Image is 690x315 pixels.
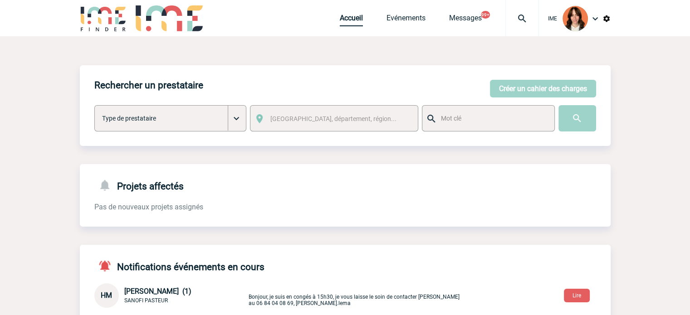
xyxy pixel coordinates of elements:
a: HM [PERSON_NAME] (1) SANOFI PASTEUR Bonjour, je suis en congés à 15h30, je vous laisse le soin de... [94,291,462,299]
img: 94396-2.png [563,6,588,31]
input: Mot clé [439,112,546,124]
h4: Projets affectés [94,179,184,192]
span: Pas de nouveaux projets assignés [94,203,203,211]
a: Lire [557,291,597,299]
h4: Rechercher un prestataire [94,80,203,91]
span: IME [548,15,557,22]
img: IME-Finder [80,5,127,31]
button: Lire [564,289,590,302]
a: Accueil [340,14,363,26]
input: Submit [558,105,596,131]
a: Messages [449,14,482,26]
span: HM [101,291,112,300]
div: Conversation privée : Client - Agence [94,283,247,308]
img: notifications-active-24-px-r.png [98,259,117,272]
p: Bonjour, je suis en congés à 15h30, je vous laisse le soin de contacter [PERSON_NAME] au 06 84 04... [249,285,462,306]
span: [GEOGRAPHIC_DATA], département, région... [270,115,396,122]
img: notifications-24-px-g.png [98,179,117,192]
h4: Notifications événements en cours [94,259,264,272]
span: [PERSON_NAME] (1) [124,287,191,296]
span: SANOFI PASTEUR [124,297,168,304]
a: Evénements [387,14,426,26]
button: 99+ [481,11,490,19]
